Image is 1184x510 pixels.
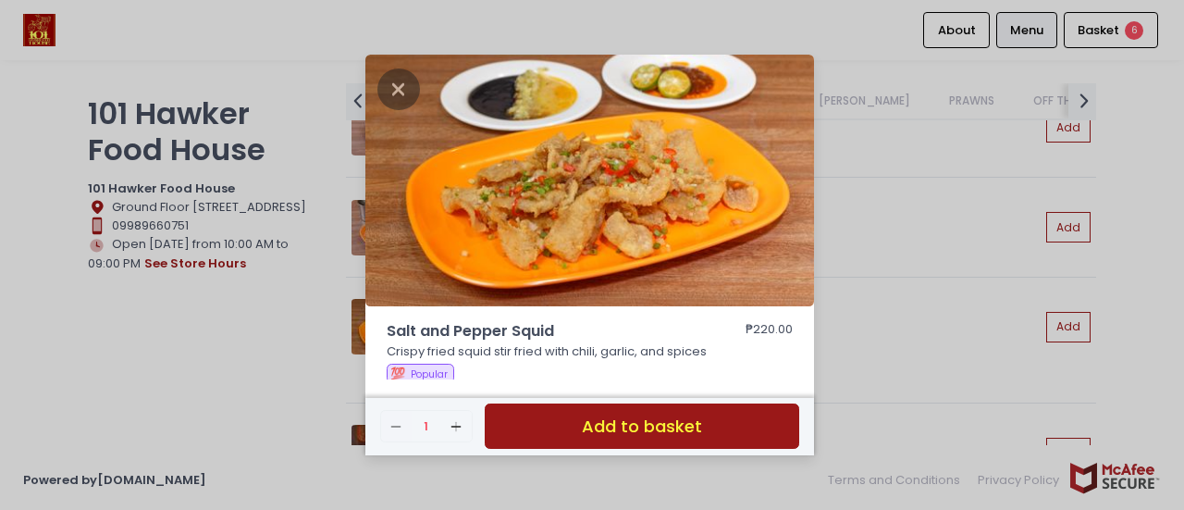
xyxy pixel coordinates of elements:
[387,320,692,342] span: Salt and Pepper Squid
[411,367,448,381] span: Popular
[390,365,405,382] span: 💯
[746,320,793,342] div: ₱220.00
[387,342,794,361] p: Crispy fried squid stir fried with chili, garlic, and spices
[365,55,814,306] img: Salt and Pepper Squid
[485,404,799,449] button: Add to basket
[377,79,420,97] button: Close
